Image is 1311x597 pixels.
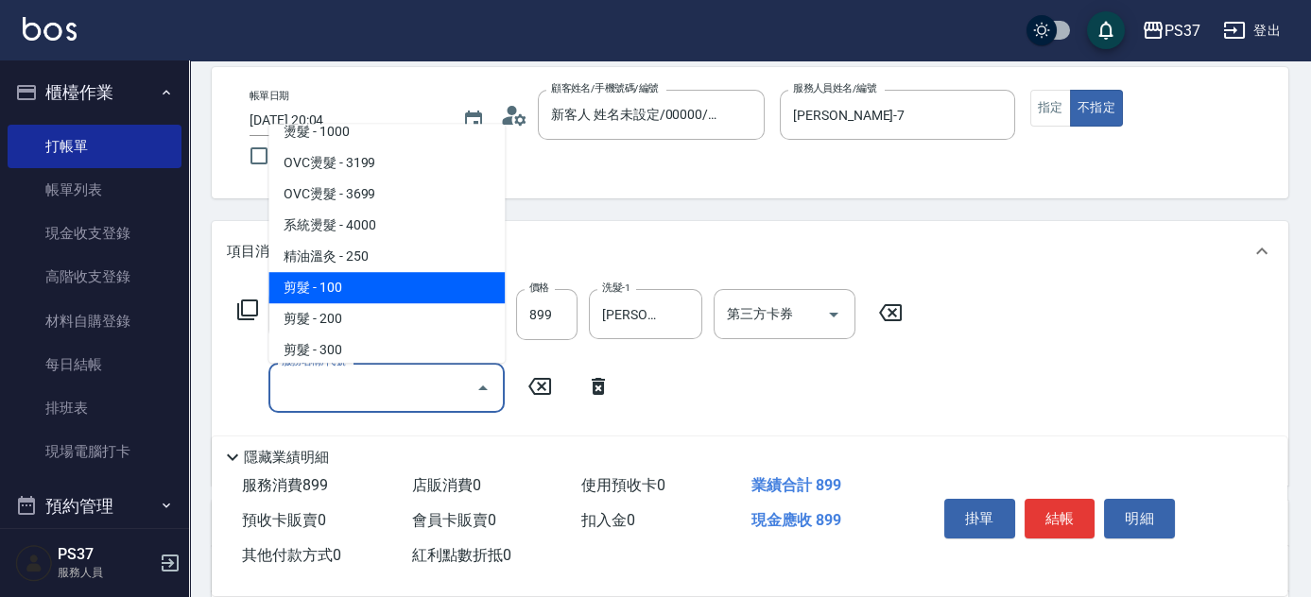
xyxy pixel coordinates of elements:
span: 剪髮 - 300 [268,334,505,366]
span: 精油溫灸 - 250 [268,241,505,272]
label: 洗髮-1 [602,281,630,295]
span: 剪髮 - 200 [268,303,505,334]
a: 材料自購登錄 [8,299,181,343]
a: 每日結帳 [8,343,181,386]
input: YYYY/MM/DD hh:mm [250,105,443,136]
span: 服務消費 899 [242,476,328,494]
button: Close [468,373,498,403]
a: 現金收支登錄 [8,212,181,255]
span: 業績合計 899 [751,476,841,494]
button: 預約管理 [8,482,181,531]
a: 打帳單 [8,125,181,168]
span: 現金應收 899 [751,511,841,529]
a: 高階收支登錄 [8,255,181,298]
span: OVC燙髮 - 3699 [268,179,505,210]
label: 價格 [529,281,549,295]
label: 顧客姓名/手機號碼/編號 [551,81,659,95]
p: 項目消費 [227,242,284,262]
h5: PS37 [58,545,154,564]
span: 使用預收卡 0 [581,476,665,494]
button: 登出 [1216,13,1288,48]
span: 預收卡販賣 0 [242,511,326,529]
button: 明細 [1104,499,1175,538]
p: 服務人員 [58,564,154,581]
label: 服務人員姓名/編號 [793,81,876,95]
span: 其他付款方式 0 [242,546,341,564]
button: 不指定 [1070,90,1123,127]
a: 排班表 [8,386,181,430]
div: PS37 [1164,19,1200,43]
span: 紅利點數折抵 0 [412,546,511,564]
span: 扣入金 0 [581,511,635,529]
p: 隱藏業績明細 [244,448,329,468]
div: 項目消費 [212,221,1288,281]
button: PS37 [1134,11,1208,50]
button: Open [819,299,849,330]
button: 櫃檯作業 [8,68,181,117]
button: Choose date, selected date is 2025-09-21 [451,98,496,144]
button: 結帳 [1025,499,1095,538]
a: 帳單列表 [8,168,181,212]
button: save [1087,11,1125,49]
button: 指定 [1030,90,1071,127]
span: 店販消費 0 [412,476,481,494]
span: OVC燙髮 - 3199 [268,147,505,179]
img: Logo [23,17,77,41]
span: 會員卡販賣 0 [412,511,496,529]
a: 現場電腦打卡 [8,430,181,473]
button: 掛單 [944,499,1015,538]
span: 剪髮 - 100 [268,272,505,303]
span: 燙髮 - 1000 [268,116,505,147]
img: Person [15,544,53,582]
label: 帳單日期 [250,89,289,103]
span: 系統燙髮 - 4000 [268,210,505,241]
